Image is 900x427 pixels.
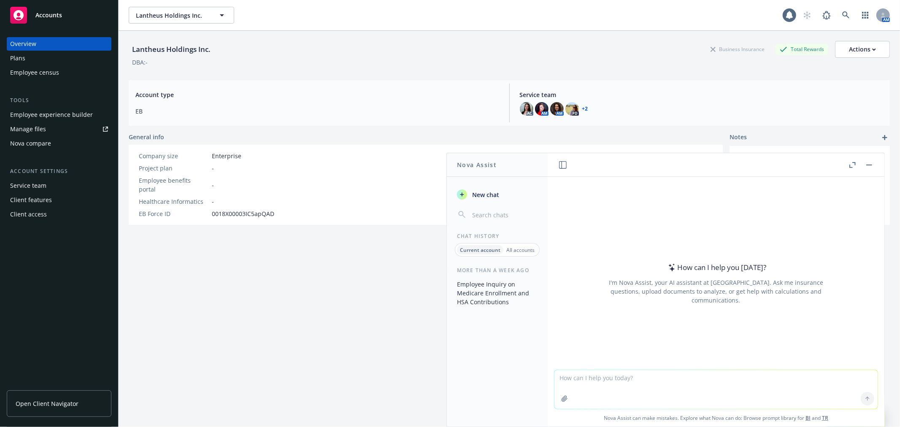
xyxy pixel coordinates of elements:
span: EB [135,107,499,116]
div: Account settings [7,167,111,176]
a: Start snowing [799,7,816,24]
button: Employee Inquiry on Medicare Enrollment and HSA Contributions [454,277,541,309]
img: photo [565,102,579,116]
p: All accounts [506,246,535,254]
span: New chat [470,190,499,199]
div: How can I help you [DATE]? [666,262,767,273]
div: Manage files [10,122,46,136]
a: +2 [582,106,588,111]
span: General info [129,132,164,141]
div: Client features [10,193,52,207]
div: DBA: - [132,58,148,67]
a: Employee census [7,66,111,79]
a: Overview [7,37,111,51]
a: Switch app [857,7,874,24]
div: Company size [139,151,208,160]
a: BI [805,414,811,422]
div: Nova compare [10,137,51,150]
a: Plans [7,51,111,65]
span: Enterprise [212,151,241,160]
a: Nova compare [7,137,111,150]
div: I'm Nova Assist, your AI assistant at [GEOGRAPHIC_DATA]. Ask me insurance questions, upload docum... [597,278,835,305]
div: Overview [10,37,36,51]
a: add [880,132,890,143]
a: Service team [7,179,111,192]
a: Employee experience builder [7,108,111,122]
div: More than a week ago [447,267,548,274]
a: Search [838,7,854,24]
span: Notes [730,132,747,143]
a: Manage files [7,122,111,136]
div: Actions [849,41,876,57]
span: 0018X00003IC5apQAD [212,209,274,218]
a: Accounts [7,3,111,27]
img: photo [550,102,564,116]
div: Project plan [139,164,208,173]
span: Nova Assist can make mistakes. Explore what Nova can do: Browse prompt library for and [551,409,881,427]
span: - [212,164,214,173]
p: Current account [460,246,500,254]
button: Actions [835,41,890,58]
img: photo [520,102,533,116]
div: Total Rewards [776,44,828,54]
h1: Nova Assist [457,160,497,169]
button: New chat [454,187,541,202]
a: Client access [7,208,111,221]
span: Account type [135,90,499,99]
div: Employee experience builder [10,108,93,122]
span: Lantheus Holdings Inc. [136,11,209,20]
div: Employee benefits portal [139,176,208,194]
a: TR [822,414,828,422]
button: Lantheus Holdings Inc. [129,7,234,24]
a: Client features [7,193,111,207]
input: Search chats [470,209,538,221]
div: Plans [10,51,25,65]
div: Chat History [447,232,548,240]
span: Accounts [35,12,62,19]
span: - [212,197,214,206]
div: Service team [10,179,46,192]
div: Client access [10,208,47,221]
div: Employee census [10,66,59,79]
span: Open Client Navigator [16,399,78,408]
div: Business Insurance [706,44,769,54]
div: EB Force ID [139,209,208,218]
div: Lantheus Holdings Inc. [129,44,214,55]
span: - [212,181,214,189]
a: Report a Bug [818,7,835,24]
div: Healthcare Informatics [139,197,208,206]
img: photo [535,102,549,116]
div: Tools [7,96,111,105]
span: Service team [520,90,884,99]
